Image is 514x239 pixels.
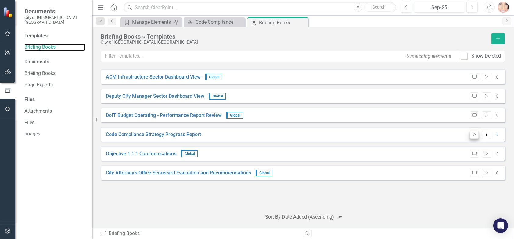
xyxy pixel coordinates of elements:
span: Global [205,74,222,80]
a: Images [24,131,85,138]
span: Search [372,5,386,9]
div: Open Intercom Messenger [493,218,508,233]
span: Global [209,93,226,100]
img: ClearPoint Strategy [3,6,14,18]
div: Show Deleted [471,53,501,60]
input: Search ClearPoint... [124,2,396,13]
a: Code Compliance Strategy Progress Report [106,131,201,138]
div: Sep-25 [416,4,463,11]
span: Documents [24,8,85,15]
div: Files [24,96,85,103]
div: Briefing Books [259,19,307,26]
input: Filter Templates... [101,51,457,62]
div: Documents [24,58,85,65]
span: Global [256,170,272,176]
a: ACM Infrastructure Sector Dashboard View [106,74,201,81]
span: Global [226,112,243,119]
div: Briefing Books » Templates [101,33,488,40]
img: Betsy Del Val [498,2,509,13]
a: Files [24,119,85,126]
div: Templates [24,33,85,40]
a: DoIT Budget Operating - Performance Report Review [106,112,222,119]
a: Deputy CIty Manager Sector Dashboard View [106,93,204,100]
small: City of [GEOGRAPHIC_DATA], [GEOGRAPHIC_DATA] [24,15,85,25]
a: Briefing Books [24,70,85,77]
button: Search [364,3,394,12]
div: City of [GEOGRAPHIC_DATA], [GEOGRAPHIC_DATA] [101,40,488,44]
a: City Attorney’s Office Scorecard Evaluation and Recommendations [106,170,251,177]
a: Manage Elements [122,18,172,26]
div: Code Compliance [196,18,243,26]
span: Global [181,150,198,157]
a: Attachments [24,108,85,115]
a: Briefing Books [24,44,85,51]
button: Sep-25 [414,2,465,13]
div: Manage Elements [132,18,172,26]
div: 6 matching elements [405,51,453,61]
a: Objective 1.1.1 Communications [106,150,176,157]
a: Code Compliance [185,18,243,26]
div: Briefing Books [100,230,298,237]
a: Page Exports [24,82,85,89]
